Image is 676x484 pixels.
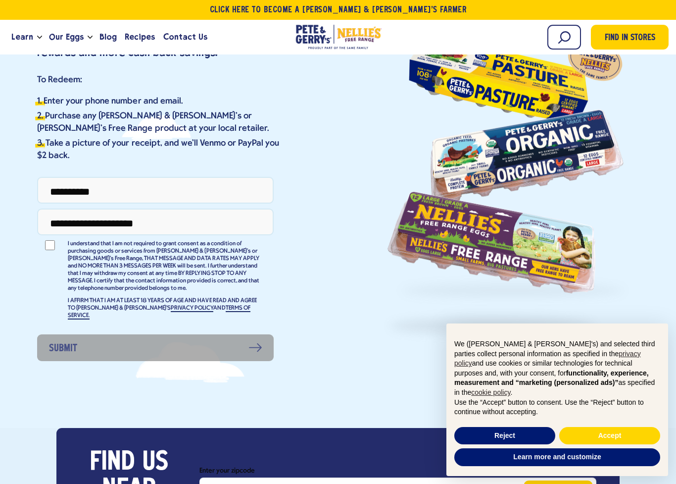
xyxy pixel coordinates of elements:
[159,24,211,51] a: Contact Us
[88,36,93,39] button: Open the dropdown menu for Our Eggs
[163,31,207,43] span: Contact Us
[37,240,63,250] input: I understand that I am not required to grant consent as a condition of purchasing goods or servic...
[68,240,260,292] p: I understand that I am not required to grant consent as a condition of purchasing goods or servic...
[547,25,581,50] input: Search
[37,74,283,86] p: To Redeem:
[125,31,155,43] span: Recipes
[121,24,159,51] a: Recipes
[68,305,250,320] a: TERMS OF SERVICE.
[199,465,596,477] label: Enter your zipcode
[454,398,660,417] p: Use the “Accept” button to consent. Use the “Reject” button to continue without accepting.
[37,137,283,162] li: Take a picture of your receipt, and we'll Venmo or PayPal you $2 back.
[471,388,510,396] a: cookie policy
[68,297,260,320] p: I AFFIRM THAT I AM AT LEAST 18 YEARS OF AGE AND HAVE READ AND AGREE TO [PERSON_NAME] & [PERSON_NA...
[454,339,660,398] p: We ([PERSON_NAME] & [PERSON_NAME]'s) and selected third parties collect personal information as s...
[454,427,555,445] button: Reject
[454,448,660,466] button: Learn more and customize
[37,110,283,135] li: Purchase any [PERSON_NAME] & [PERSON_NAME]’s or [PERSON_NAME]'s Free Range product at your local ...
[7,24,37,51] a: Learn
[591,25,669,50] a: Find in Stores
[99,31,117,43] span: Blog
[37,95,283,108] li: Enter your phone number and email.
[37,36,42,39] button: Open the dropdown menu for Learn
[49,31,84,43] span: Our Eggs
[559,427,660,445] button: Accept
[171,305,213,312] a: PRIVACY POLICY
[605,32,655,45] span: Find in Stores
[45,24,88,51] a: Our Eggs
[11,31,33,43] span: Learn
[37,334,274,361] button: Submit
[96,24,121,51] a: Blog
